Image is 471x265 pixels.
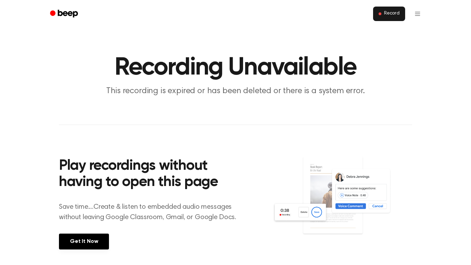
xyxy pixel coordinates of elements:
[272,156,412,249] img: Voice Comments on Docs and Recording Widget
[45,7,84,21] a: Beep
[59,158,245,191] h2: Play recordings without having to open this page
[384,11,400,17] span: Record
[409,6,426,22] button: Open menu
[59,55,412,80] h1: Recording Unavailable
[373,7,405,21] button: Record
[59,202,245,223] p: Save time....Create & listen to embedded audio messages without leaving Google Classroom, Gmail, ...
[103,86,368,97] p: This recording is expired or has been deleted or there is a system error.
[59,234,109,249] a: Get It Now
